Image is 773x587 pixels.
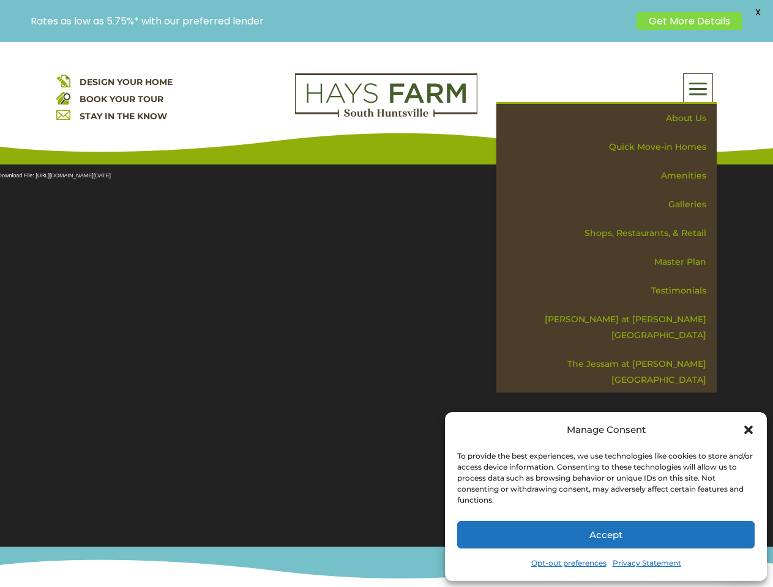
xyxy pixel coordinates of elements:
[80,76,173,87] a: DESIGN YOUR HOME
[613,555,681,572] a: Privacy Statement
[505,133,717,161] a: Quick Move-in Homes
[505,305,717,350] a: [PERSON_NAME] at [PERSON_NAME][GEOGRAPHIC_DATA]
[742,424,755,436] div: Close dialog
[505,276,717,305] a: Testimonials
[80,111,167,122] a: STAY IN THE KNOW
[505,190,717,219] a: Galleries
[567,421,646,438] div: Manage Consent
[31,15,630,27] p: Rates as low as 5.75%* with our preferred lender
[637,12,742,30] a: Get More Details
[505,248,717,276] a: Master Plan
[80,94,163,105] a: BOOK YOUR TOUR
[749,3,767,21] span: X
[505,161,717,190] a: Amenities
[295,109,477,120] a: hays farm homes huntsville development
[56,90,70,105] img: book your home tour
[505,350,717,394] a: The Jessam at [PERSON_NAME][GEOGRAPHIC_DATA]
[505,104,717,133] a: About Us
[531,555,607,572] a: Opt-out preferences
[457,521,755,548] button: Accept
[56,73,70,87] img: design your home
[457,451,753,506] div: To provide the best experiences, we use technologies like cookies to store and/or access device i...
[295,73,477,117] img: Logo
[505,219,717,248] a: Shops, Restaurants, & Retail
